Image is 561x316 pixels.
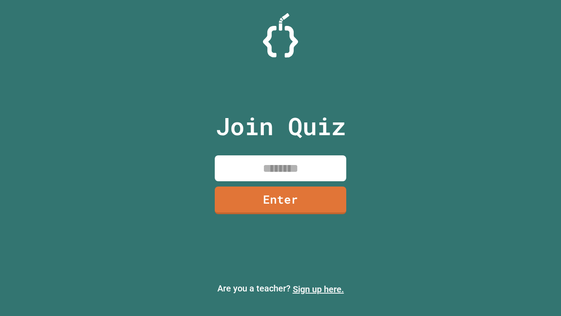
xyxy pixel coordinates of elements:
a: Enter [215,187,346,214]
a: Sign up here. [293,284,344,294]
img: Logo.svg [263,13,298,57]
p: Are you a teacher? [7,282,554,296]
iframe: chat widget [488,243,552,280]
p: Join Quiz [216,108,346,144]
